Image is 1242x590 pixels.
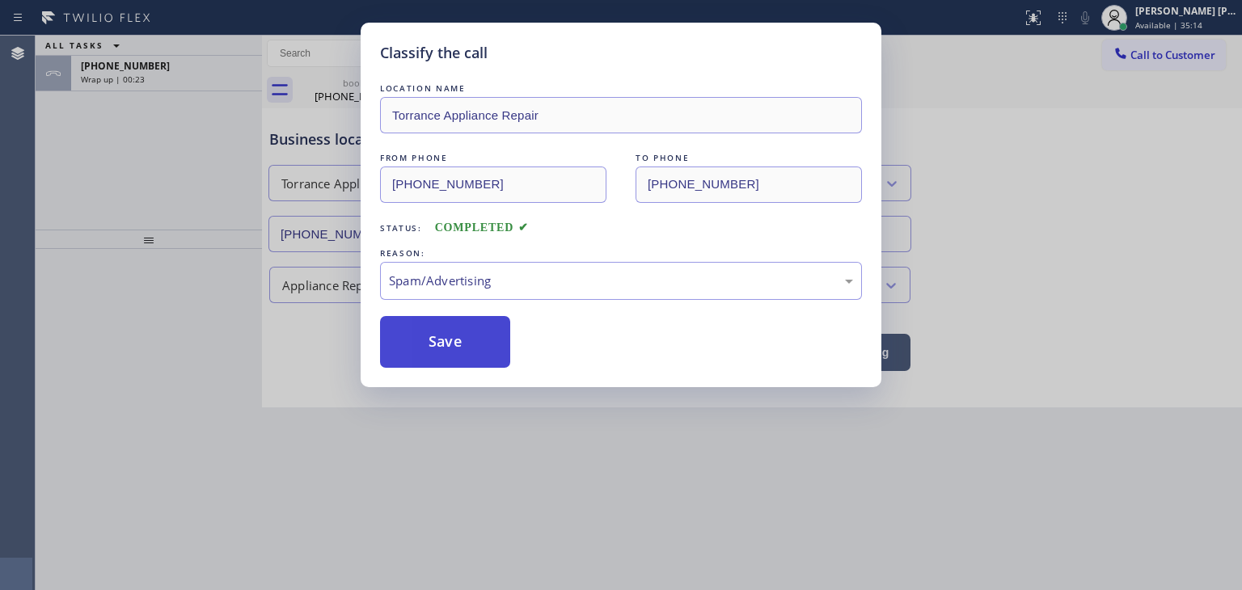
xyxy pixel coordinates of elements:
[380,222,422,234] span: Status:
[380,42,488,64] h5: Classify the call
[636,150,862,166] div: TO PHONE
[380,150,606,166] div: FROM PHONE
[435,221,529,234] span: COMPLETED
[380,80,862,97] div: LOCATION NAME
[389,272,853,290] div: Spam/Advertising
[380,245,862,262] div: REASON:
[380,166,606,203] input: From phone
[380,316,510,368] button: Save
[636,166,862,203] input: To phone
